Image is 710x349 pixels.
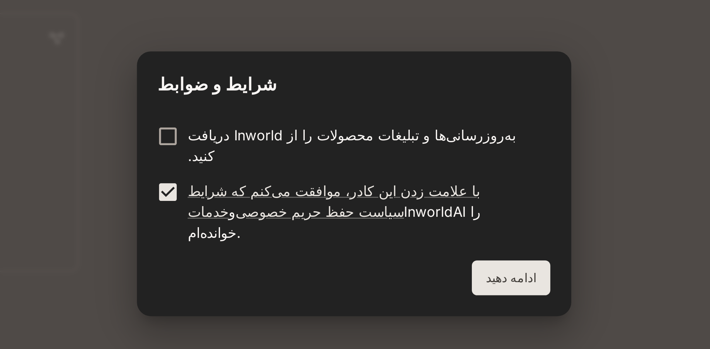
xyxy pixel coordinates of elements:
font: شرایط و ضوابط [272,128,322,137]
font: ادامه دهید [411,211,432,218]
font: . [305,192,307,199]
font: به‌روزرسانی‌ها و تبلیغات محصولات را از Inworld دریافت کنید. [284,150,423,167]
font: InworldAI را خوانده‌ام [284,183,409,199]
a: با علامت زدن این کادر، موافقت می‌کنم که شرایط خدمات [284,174,408,190]
button: ادامه دهید [405,207,438,222]
a: سیاست حفظ حریم خصوصی [305,183,376,190]
font: و [302,183,305,190]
